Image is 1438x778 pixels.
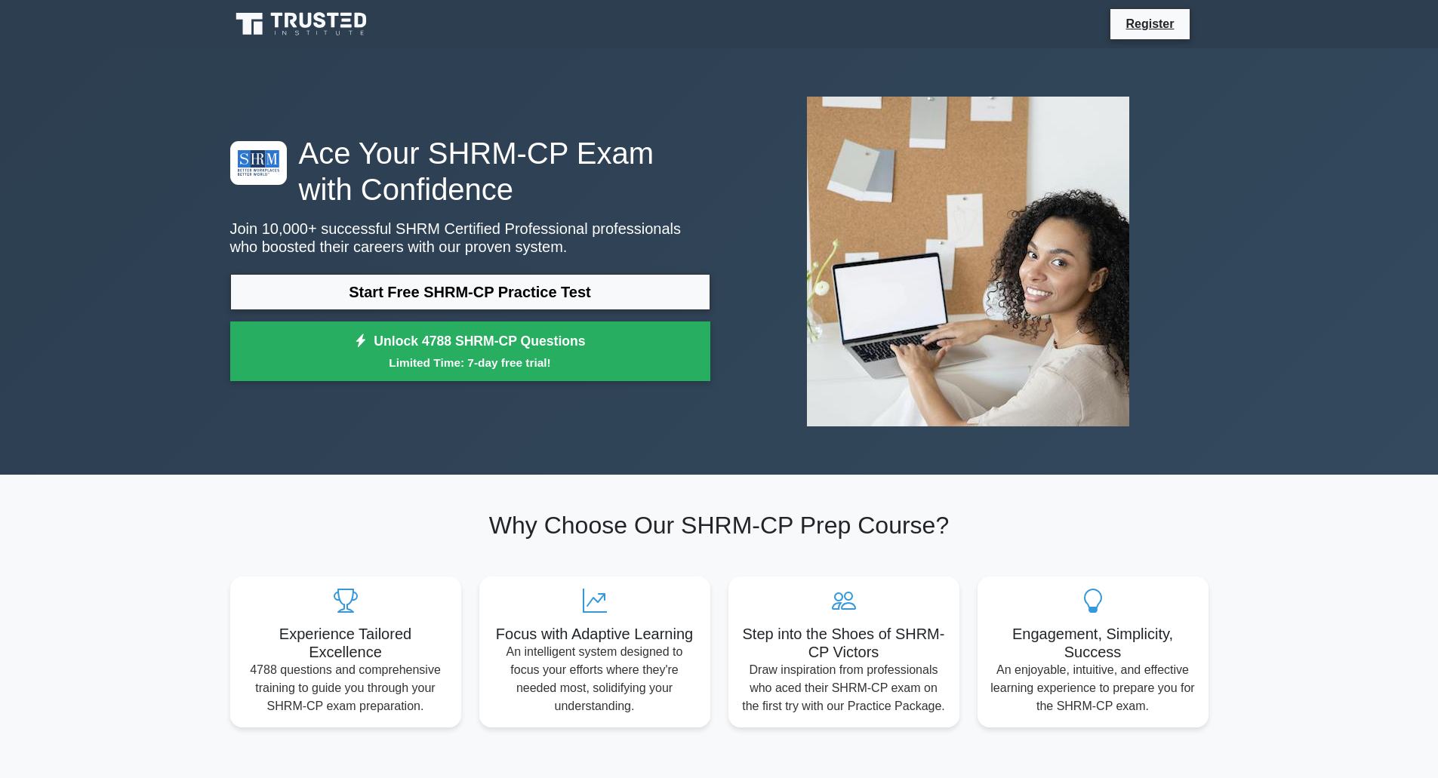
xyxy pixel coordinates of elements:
h5: Focus with Adaptive Learning [491,625,698,643]
p: Draw inspiration from professionals who aced their SHRM-CP exam on the first try with our Practic... [741,661,947,715]
p: Join 10,000+ successful SHRM Certified Professional professionals who boosted their careers with ... [230,220,710,256]
p: 4788 questions and comprehensive training to guide you through your SHRM-CP exam preparation. [242,661,449,715]
a: Unlock 4788 SHRM-CP QuestionsLimited Time: 7-day free trial! [230,321,710,382]
small: Limited Time: 7-day free trial! [249,354,691,371]
h5: Experience Tailored Excellence [242,625,449,661]
a: Start Free SHRM-CP Practice Test [230,274,710,310]
p: An enjoyable, intuitive, and effective learning experience to prepare you for the SHRM-CP exam. [990,661,1196,715]
p: An intelligent system designed to focus your efforts where they're needed most, solidifying your ... [491,643,698,715]
h2: Why Choose Our SHRM-CP Prep Course? [230,511,1209,540]
h1: Ace Your SHRM-CP Exam with Confidence [230,135,710,208]
h5: Engagement, Simplicity, Success [990,625,1196,661]
a: Register [1116,14,1183,33]
h5: Step into the Shoes of SHRM-CP Victors [741,625,947,661]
